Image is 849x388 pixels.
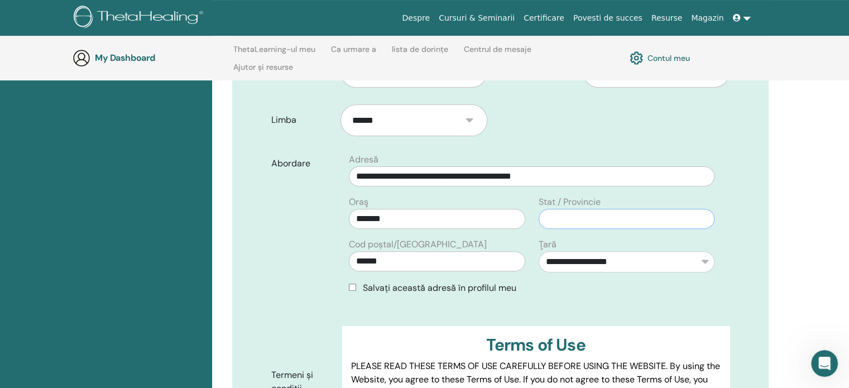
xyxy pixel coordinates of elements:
[397,8,434,28] a: Despre
[233,63,293,80] a: Ajutor și resurse
[434,8,519,28] a: Cursuri & Seminarii
[349,195,368,209] label: Oraş
[349,238,487,251] label: Cod poștal/[GEOGRAPHIC_DATA]
[74,6,207,31] img: logo.png
[363,282,516,294] span: Salvați această adresă în profilul meu
[349,153,378,166] label: Adresă
[539,238,557,251] label: Ţară
[263,153,342,174] label: Abordare
[687,8,728,28] a: Magazin
[519,8,569,28] a: Certificare
[95,52,207,63] h3: My Dashboard
[811,350,838,377] iframe: Intercom live chat
[233,45,315,63] a: ThetaLearning-ul meu
[392,45,448,63] a: lista de dorințe
[464,45,531,63] a: Centrul de mesaje
[569,8,647,28] a: Povesti de succes
[263,109,340,131] label: Limba
[351,335,721,355] h3: Terms of Use
[647,8,687,28] a: Resurse
[630,49,690,68] a: Contul meu
[630,49,643,68] img: cog.svg
[73,49,90,67] img: generic-user-icon.jpg
[331,45,376,63] a: Ca urmare a
[539,195,601,209] label: Stat / Provincie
